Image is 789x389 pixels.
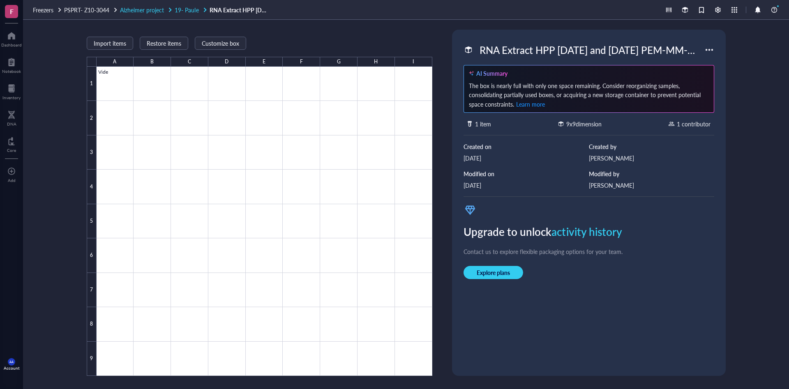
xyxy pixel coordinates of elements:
[2,69,21,74] div: Notebook
[589,142,714,151] div: Created by
[337,56,341,67] div: G
[8,178,16,183] div: Add
[464,223,714,240] div: Upgrade to unlock
[263,56,265,67] div: E
[4,366,20,370] div: Account
[64,6,118,14] a: PSPRT- Z10-3044
[150,56,154,67] div: B
[589,154,714,163] div: [PERSON_NAME]
[113,56,116,67] div: A
[2,82,21,100] a: Inventory
[87,273,97,307] div: 7
[476,41,704,58] div: RNA Extract HPP [DATE] and [DATE] PEM-MM-AA
[10,6,14,16] span: F
[464,181,589,190] div: [DATE]
[120,6,208,14] a: Alzheimer project19- Paule
[589,181,714,190] div: [PERSON_NAME]
[33,6,53,14] span: Freezers
[475,119,491,128] div: 1 item
[87,204,97,238] div: 5
[87,238,97,273] div: 6
[140,37,188,50] button: Restore items
[464,266,523,279] button: Explore plans
[300,56,303,67] div: F
[551,224,622,239] span: activity history
[7,108,16,126] a: DNA
[464,154,589,163] div: [DATE]
[9,360,14,364] span: AA
[87,342,97,376] div: 9
[469,81,709,109] div: The box is nearly full with only one space remaining. Consider reorganizing samples, consolidatin...
[2,56,21,74] a: Notebook
[677,119,711,128] div: 1 contributor
[464,266,714,279] a: Explore plans
[210,6,271,14] a: RNA Extract HPP [DATE] and [DATE] PEM-MM-AA
[87,135,97,170] div: 3
[188,56,191,67] div: C
[87,37,133,50] button: Import items
[516,99,545,109] button: Learn more
[476,69,508,78] div: AI Summary
[2,95,21,100] div: Inventory
[374,56,378,67] div: H
[589,169,714,178] div: Modified by
[147,40,181,47] span: Restore items
[516,100,545,108] span: Learn more
[175,6,198,14] span: 19- Paule
[202,40,239,47] span: Customize box
[7,135,16,153] a: Core
[413,56,414,67] div: I
[64,6,109,14] span: PSPRT- Z10-3044
[1,42,22,47] div: Dashboard
[7,121,16,126] div: DNA
[477,269,510,276] span: Explore plans
[87,101,97,135] div: 2
[464,142,589,151] div: Created on
[566,119,602,128] div: 9 x 9 dimension
[464,247,714,256] div: Contact us to explore flexible packaging options for your team.
[195,37,246,50] button: Customize box
[7,148,16,153] div: Core
[87,67,97,101] div: 1
[1,29,22,47] a: Dashboard
[33,6,62,14] a: Freezers
[94,40,126,47] span: Import items
[225,56,228,67] div: D
[87,307,97,341] div: 8
[120,6,164,14] span: Alzheimer project
[464,169,589,178] div: Modified on
[87,170,97,204] div: 4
